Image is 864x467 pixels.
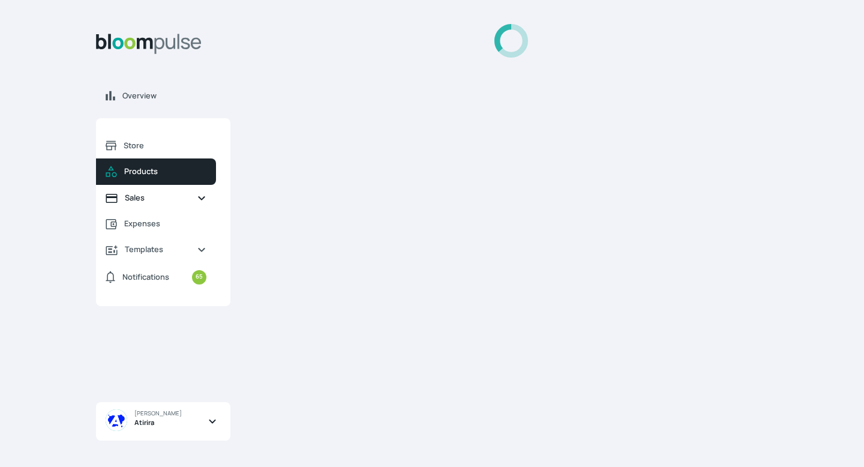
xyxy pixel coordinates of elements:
[134,418,154,428] span: Atirira
[125,192,187,203] span: Sales
[96,211,216,237] a: Expenses
[122,271,169,283] span: Notifications
[134,409,182,418] span: [PERSON_NAME]
[124,218,206,229] span: Expenses
[96,185,216,211] a: Sales
[96,24,230,453] aside: Sidebar
[96,83,230,109] a: Overview
[122,90,221,101] span: Overview
[96,34,202,54] img: Bloom Logo
[124,140,206,151] span: Store
[96,263,216,292] a: Notifications65
[124,166,206,177] span: Products
[96,158,216,185] a: Products
[96,133,216,158] a: Store
[192,270,206,285] small: 65
[125,244,187,255] span: Templates
[96,237,216,262] a: Templates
